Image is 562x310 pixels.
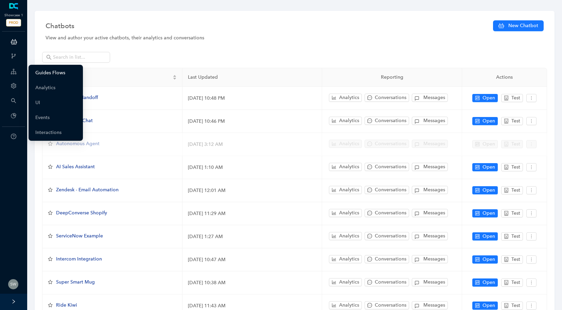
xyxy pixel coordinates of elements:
button: more [526,186,537,194]
button: New Chatbot [493,20,544,31]
span: message [367,118,372,123]
span: Conversations [375,255,406,263]
span: more [529,280,534,285]
span: Test [511,233,520,240]
span: Intercom Integration [56,256,102,262]
span: Conversations [375,232,406,240]
button: Messages [412,209,448,217]
span: star [48,164,53,169]
button: bar-chartAnalytics [329,209,362,217]
span: Test [511,163,520,171]
span: Analytics [339,255,359,263]
span: control [475,234,480,239]
span: message [367,164,372,169]
span: message [367,211,372,215]
span: robot [504,211,509,216]
span: question-circle [11,134,16,139]
span: Open [482,302,495,309]
span: Analytics [339,232,359,240]
button: more [526,209,537,217]
span: control [475,257,480,262]
button: Messages [412,255,448,263]
span: Open [482,233,495,240]
span: message [367,234,372,238]
span: star [48,211,53,215]
button: more [526,302,537,310]
span: search [11,98,16,103]
span: Test [511,302,520,309]
span: message [367,280,372,285]
span: more [529,257,534,262]
td: [DATE] 11:29 AM [182,202,322,225]
span: Test [511,117,520,125]
a: Events [35,111,50,124]
span: Chatbots [46,20,74,31]
button: controlOpen [472,255,498,264]
button: Messages [412,94,448,102]
span: Analytics [339,302,359,309]
span: message [367,188,372,192]
a: UI [35,96,40,110]
button: controlOpen [472,302,498,310]
button: messageConversations [365,163,409,171]
button: robotTest [501,232,523,240]
span: Test [511,210,520,217]
span: DeepConverse Shopify [56,210,107,216]
span: control [475,211,480,216]
span: Open [482,256,495,263]
span: star [48,188,53,192]
span: bar-chart [332,257,336,261]
span: Zendesk - Email Automation [56,187,119,193]
span: Test [511,256,520,263]
td: [DATE] 12:01 AM [182,179,322,202]
span: Conversations [375,163,406,171]
span: Test [511,94,520,102]
th: Reporting [322,68,462,87]
span: bar-chart [332,118,336,123]
button: Messages [412,163,448,171]
button: Messages [412,278,448,286]
a: Interactions [35,126,62,139]
span: PROD [6,19,21,26]
button: robotTest [501,94,523,102]
span: Messages [423,255,445,263]
span: robot [504,188,509,193]
span: robot [504,280,509,285]
span: Analytics [339,278,359,286]
a: Guides Flows [35,66,65,80]
span: robot [504,165,509,170]
button: more [526,232,537,240]
span: bar-chart [332,164,336,169]
span: star [48,280,53,285]
span: Name [48,74,171,81]
button: bar-chartAnalytics [329,186,362,194]
button: more [526,94,537,102]
span: Conversations [375,209,406,217]
button: robotTest [501,302,523,310]
span: control [475,188,480,193]
span: Messages [423,94,445,101]
button: more [526,117,537,125]
span: robot [504,96,509,100]
span: bar-chart [332,234,336,238]
span: Open [482,279,495,286]
span: Analytics [339,163,359,171]
span: star [48,234,53,238]
button: robotTest [501,186,523,194]
th: Last Updated [182,68,322,87]
span: more [529,211,534,216]
div: View and author your active chatbots, their analytics and conversations [46,34,544,42]
img: 0fc2508787a0ed89d27cfe5363c52814 [8,279,18,289]
span: bar-chart [332,303,336,308]
td: [DATE] 1:27 AM [182,225,322,248]
span: robot [504,119,509,123]
button: controlOpen [472,163,498,171]
span: Open [482,163,495,171]
span: Test [511,279,520,286]
button: Messages [412,232,448,240]
button: controlOpen [472,186,498,194]
span: robot [504,303,509,308]
button: controlOpen [472,209,498,217]
span: Messages [423,163,445,171]
button: robotTest [501,278,523,287]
